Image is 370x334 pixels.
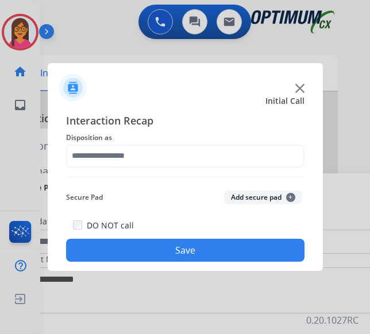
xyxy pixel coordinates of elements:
[66,131,305,145] span: Disposition as
[66,112,305,131] span: Interaction Recap
[87,220,134,231] label: DO NOT call
[59,74,87,102] img: contactIcon
[66,177,305,177] img: contact-recap-line.svg
[224,191,302,204] button: Add secure pad+
[265,95,305,107] span: Initial Call
[66,239,305,262] button: Save
[306,313,359,327] p: 0.20.1027RC
[66,191,103,204] span: Secure Pad
[286,193,295,202] span: +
